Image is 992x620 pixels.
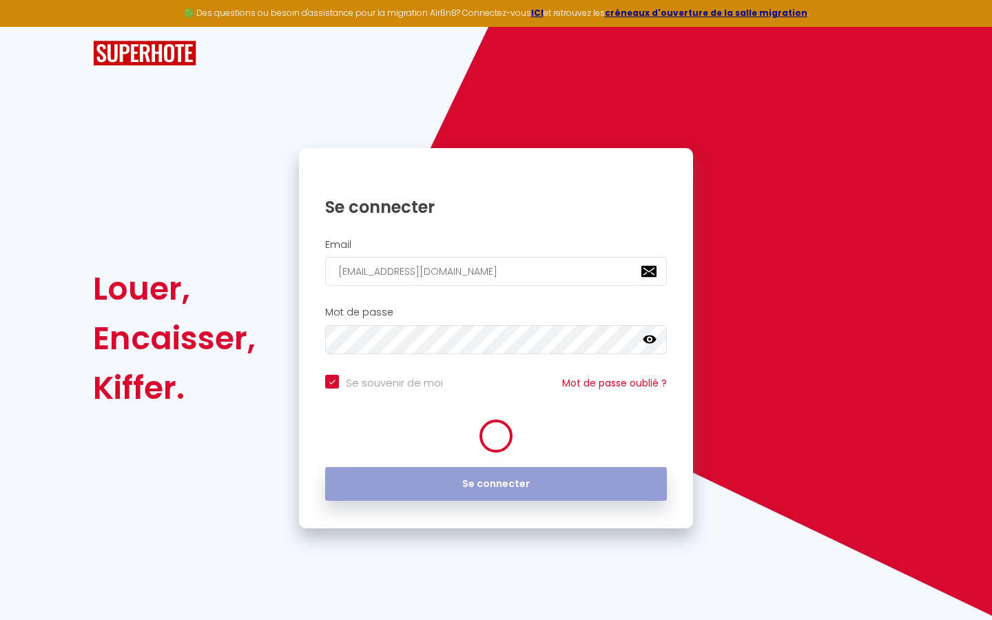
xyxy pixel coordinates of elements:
div: Louer, [93,264,256,313]
h2: Mot de passe [325,307,667,318]
input: Ton Email [325,257,667,286]
button: Se connecter [325,467,667,502]
img: SuperHote logo [93,41,196,66]
div: Encaisser, [93,313,256,363]
a: ICI [531,7,544,19]
a: créneaux d'ouverture de la salle migration [605,7,807,19]
h1: Se connecter [325,196,667,218]
button: Ouvrir le widget de chat LiveChat [11,6,52,47]
h2: Email [325,239,667,251]
a: Mot de passe oublié ? [562,376,667,390]
div: Kiffer. [93,363,256,413]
